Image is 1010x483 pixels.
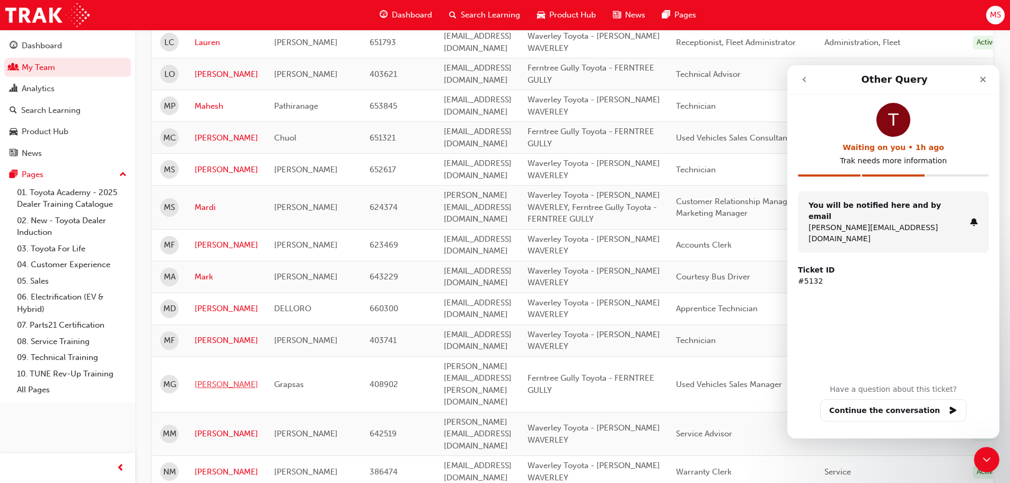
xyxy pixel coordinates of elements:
[973,36,1000,50] div: Active
[119,168,127,182] span: up-icon
[529,4,604,26] a: car-iconProduct Hub
[195,271,258,283] a: Mark
[274,38,338,47] span: [PERSON_NAME]
[195,466,258,478] a: [PERSON_NAME]
[528,127,654,148] span: Ferntree Gully Toyota - FERNTREE GULLY
[676,197,796,218] span: Customer Relationship Manager, Marketing Manager
[22,169,43,181] div: Pages
[676,336,716,345] span: Technician
[370,101,397,111] span: 653845
[117,462,125,475] span: prev-icon
[676,304,758,313] span: Apprentice Technician
[824,38,900,47] span: Administration, Fleet
[444,298,512,320] span: [EMAIL_ADDRESS][DOMAIN_NAME]
[604,4,654,26] a: news-iconNews
[13,213,131,241] a: 02. New - Toyota Dealer Induction
[444,330,512,352] span: [EMAIL_ADDRESS][DOMAIN_NAME]
[528,190,660,224] span: Waverley Toyota - [PERSON_NAME] WAVERLEY, Ferntree Gully Toyota - FERNTREE GULLY
[444,461,512,482] span: [EMAIL_ADDRESS][DOMAIN_NAME]
[163,428,177,440] span: MM
[444,266,512,288] span: [EMAIL_ADDRESS][DOMAIN_NAME]
[13,366,131,382] a: 10. TUNE Rev-Up Training
[990,9,1001,21] span: MS
[195,303,258,315] a: [PERSON_NAME]
[370,165,396,174] span: 652617
[163,132,176,144] span: MC
[676,38,796,47] span: Receptionist, Fleet Administrator
[441,4,529,26] a: search-iconSearch Learning
[164,37,174,49] span: LC
[370,38,396,47] span: 651793
[528,159,660,180] span: Waverley Toyota - [PERSON_NAME] WAVERLEY
[549,9,596,21] span: Product Hub
[22,147,42,160] div: News
[5,3,90,27] img: Trak
[370,304,398,313] span: 660300
[274,272,338,282] span: [PERSON_NAME]
[370,240,398,250] span: 623469
[195,379,258,391] a: [PERSON_NAME]
[164,271,175,283] span: MA
[13,289,131,317] a: 06. Electrification (EV & Hybrid)
[370,203,398,212] span: 624374
[164,335,175,347] span: MF
[370,429,397,438] span: 642519
[274,380,304,389] span: Grapsas
[13,333,131,350] a: 08. Service Training
[4,165,131,185] button: Pages
[164,100,175,112] span: MP
[164,164,175,176] span: MS
[195,132,258,144] a: [PERSON_NAME]
[676,133,790,143] span: Used Vehicles Sales Consultant
[986,6,1005,24] button: MS
[444,95,512,117] span: [EMAIL_ADDRESS][DOMAIN_NAME]
[4,101,131,120] a: Search Learning
[444,190,512,224] span: [PERSON_NAME][EMAIL_ADDRESS][DOMAIN_NAME]
[676,467,732,477] span: Warranty Clerk
[4,34,131,165] button: DashboardMy TeamAnalyticsSearch LearningProduct HubNews
[674,9,696,21] span: Pages
[654,4,705,26] a: pages-iconPages
[787,65,999,438] iframe: Intercom live chat
[13,273,131,289] a: 05. Sales
[528,63,654,85] span: Ferntree Gully Toyota - FERNTREE GULLY
[22,83,55,95] div: Analytics
[370,272,398,282] span: 643229
[370,133,396,143] span: 651321
[10,149,17,159] span: news-icon
[461,9,520,21] span: Search Learning
[974,447,999,472] iframe: Intercom live chat
[163,303,176,315] span: MD
[10,127,17,137] span: car-icon
[195,239,258,251] a: [PERSON_NAME]
[195,428,258,440] a: [PERSON_NAME]
[676,429,732,438] span: Service Advisor
[21,104,81,117] div: Search Learning
[444,362,512,407] span: [PERSON_NAME][EMAIL_ADDRESS][PERSON_NAME][DOMAIN_NAME]
[195,100,258,112] a: Mahesh
[274,203,338,212] span: [PERSON_NAME]
[537,8,545,22] span: car-icon
[274,69,338,79] span: [PERSON_NAME]
[444,417,512,451] span: [PERSON_NAME][EMAIL_ADDRESS][DOMAIN_NAME]
[274,101,318,111] span: Pathiranage
[444,63,512,85] span: [EMAIL_ADDRESS][DOMAIN_NAME]
[444,159,512,180] span: [EMAIL_ADDRESS][DOMAIN_NAME]
[274,467,338,477] span: [PERSON_NAME]
[625,9,645,21] span: News
[528,266,660,288] span: Waverley Toyota - [PERSON_NAME] WAVERLEY
[4,122,131,142] a: Product Hub
[528,423,660,445] span: Waverley Toyota - [PERSON_NAME] WAVERLEY
[4,58,131,77] a: My Team
[444,127,512,148] span: [EMAIL_ADDRESS][DOMAIN_NAME]
[662,8,670,22] span: pages-icon
[380,8,388,22] span: guage-icon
